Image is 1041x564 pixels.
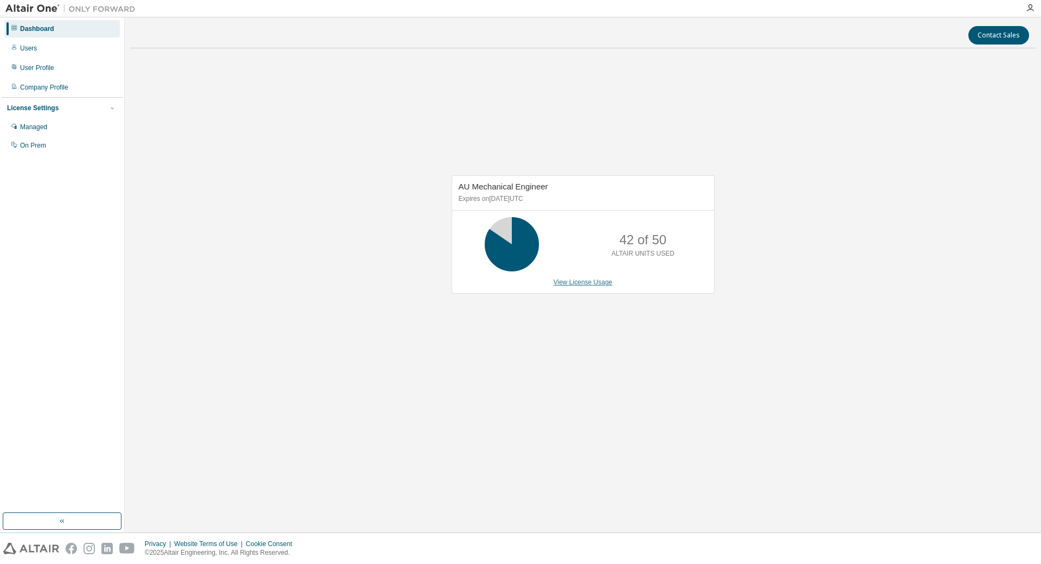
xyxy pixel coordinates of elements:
[174,540,246,548] div: Website Terms of Use
[20,83,68,92] div: Company Profile
[20,44,37,53] div: Users
[968,26,1029,45] button: Contact Sales
[119,543,135,554] img: youtube.svg
[612,249,674,258] p: ALTAIR UNITS USED
[145,548,299,557] p: © 2025 Altair Engineering, Inc. All Rights Reserved.
[20,141,46,150] div: On Prem
[459,182,548,191] span: AU Mechanical Engineer
[20,24,54,33] div: Dashboard
[20,123,47,131] div: Managed
[145,540,174,548] div: Privacy
[7,104,59,112] div: License Settings
[20,64,54,72] div: User Profile
[5,3,141,14] img: Altair One
[83,543,95,554] img: instagram.svg
[3,543,59,554] img: altair_logo.svg
[619,231,666,249] p: 42 of 50
[101,543,113,554] img: linkedin.svg
[554,278,613,286] a: View License Usage
[66,543,77,554] img: facebook.svg
[246,540,298,548] div: Cookie Consent
[459,194,705,204] p: Expires on [DATE] UTC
